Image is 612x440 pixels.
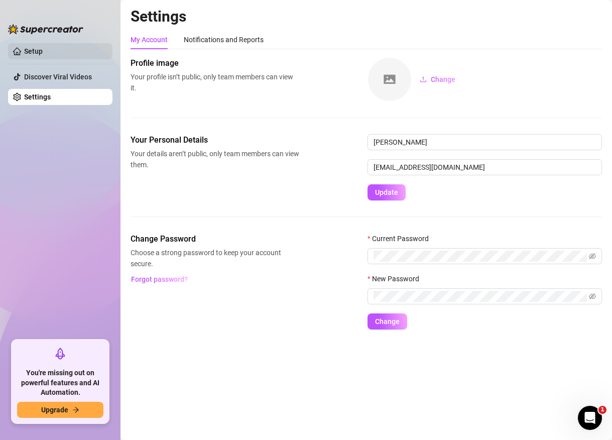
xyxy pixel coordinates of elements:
[420,76,427,83] span: upload
[368,233,435,244] label: Current Password
[368,58,411,101] img: square-placeholder.png
[131,34,168,45] div: My Account
[431,75,455,83] span: Change
[375,317,400,325] span: Change
[131,71,299,93] span: Your profile isn’t public, only team members can view it.
[131,275,188,283] span: Forgot password?
[8,24,83,34] img: logo-BBDzfeDw.svg
[24,73,92,81] a: Discover Viral Videos
[368,273,426,284] label: New Password
[598,406,606,414] span: 1
[368,134,602,150] input: Enter name
[131,247,299,269] span: Choose a strong password to keep your account secure.
[72,406,79,413] span: arrow-right
[374,251,587,262] input: Current Password
[375,188,398,196] span: Update
[589,253,596,260] span: eye-invisible
[24,93,51,101] a: Settings
[17,402,103,418] button: Upgradearrow-right
[589,293,596,300] span: eye-invisible
[131,7,602,26] h2: Settings
[131,57,299,69] span: Profile image
[184,34,264,45] div: Notifications and Reports
[131,233,299,245] span: Change Password
[54,348,66,360] span: rocket
[131,134,299,146] span: Your Personal Details
[131,148,299,170] span: Your details aren’t public, only team members can view them.
[131,271,188,287] button: Forgot password?
[374,291,587,302] input: New Password
[368,159,602,175] input: Enter new email
[24,47,43,55] a: Setup
[578,406,602,430] iframe: Intercom live chat
[368,184,406,200] button: Update
[41,406,68,414] span: Upgrade
[412,71,463,87] button: Change
[368,313,407,329] button: Change
[17,368,103,398] span: You're missing out on powerful features and AI Automation.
